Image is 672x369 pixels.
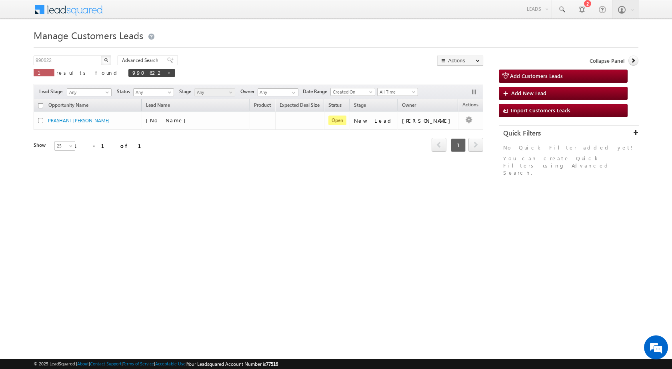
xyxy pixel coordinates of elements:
a: Any [133,88,174,96]
a: Contact Support [90,361,122,366]
a: Stage [350,101,370,111]
span: Manage Customers Leads [34,29,143,42]
a: Any [67,88,112,96]
input: Check all records [38,103,43,108]
span: 1 [38,69,50,76]
span: All Time [378,88,416,96]
a: Opportunity Name [44,101,92,111]
a: Show All Items [288,89,298,97]
div: [PERSON_NAME] [402,117,454,124]
a: next [468,139,483,152]
div: 1 - 1 of 1 [74,141,151,150]
p: No Quick Filter added yet! [503,144,635,151]
span: Product [254,102,271,108]
span: Owner [402,102,416,108]
span: 77516 [266,361,278,367]
span: next [468,138,483,152]
a: Created On [330,88,375,96]
p: You can create Quick Filters using Advanced Search. [503,155,635,176]
span: Expected Deal Size [280,102,320,108]
span: Import Customers Leads [511,107,570,114]
span: Stage [354,102,366,108]
span: Opportunity Name [48,102,88,108]
span: 990622 [132,69,163,76]
a: 25 [54,141,75,151]
a: Acceptable Use [155,361,186,366]
div: Quick Filters [499,126,639,141]
span: Collapse Panel [590,57,624,64]
a: PRASHANT [PERSON_NAME] [48,118,110,124]
span: Your Leadsquared Account Number is [187,361,278,367]
span: Lead Stage [39,88,66,95]
a: Terms of Service [123,361,154,366]
input: Type to Search [258,88,298,96]
span: Status [117,88,133,95]
span: Advanced Search [122,57,161,64]
span: Actions [458,100,482,111]
span: 1 [451,138,466,152]
span: © 2025 LeadSquared | | | | | [34,360,278,368]
span: Add Customers Leads [510,72,563,79]
a: prev [432,139,446,152]
button: Actions [437,56,483,66]
a: About [77,361,89,366]
img: Search [104,58,108,62]
a: Status [324,101,346,111]
span: Add New Lead [511,90,546,96]
span: Stage [179,88,194,95]
span: Created On [331,88,372,96]
a: Expected Deal Size [276,101,324,111]
span: prev [432,138,446,152]
span: [No Name] [146,117,190,124]
div: Show [34,142,48,149]
span: Owner [240,88,258,95]
span: Any [195,89,233,96]
span: results found [56,69,120,76]
a: Any [194,88,235,96]
div: New Lead [354,117,394,124]
a: All Time [377,88,418,96]
span: Open [328,116,346,125]
span: Any [67,89,109,96]
span: 25 [55,142,76,150]
span: Lead Name [142,101,174,111]
span: Date Range [303,88,330,95]
span: Any [134,89,172,96]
